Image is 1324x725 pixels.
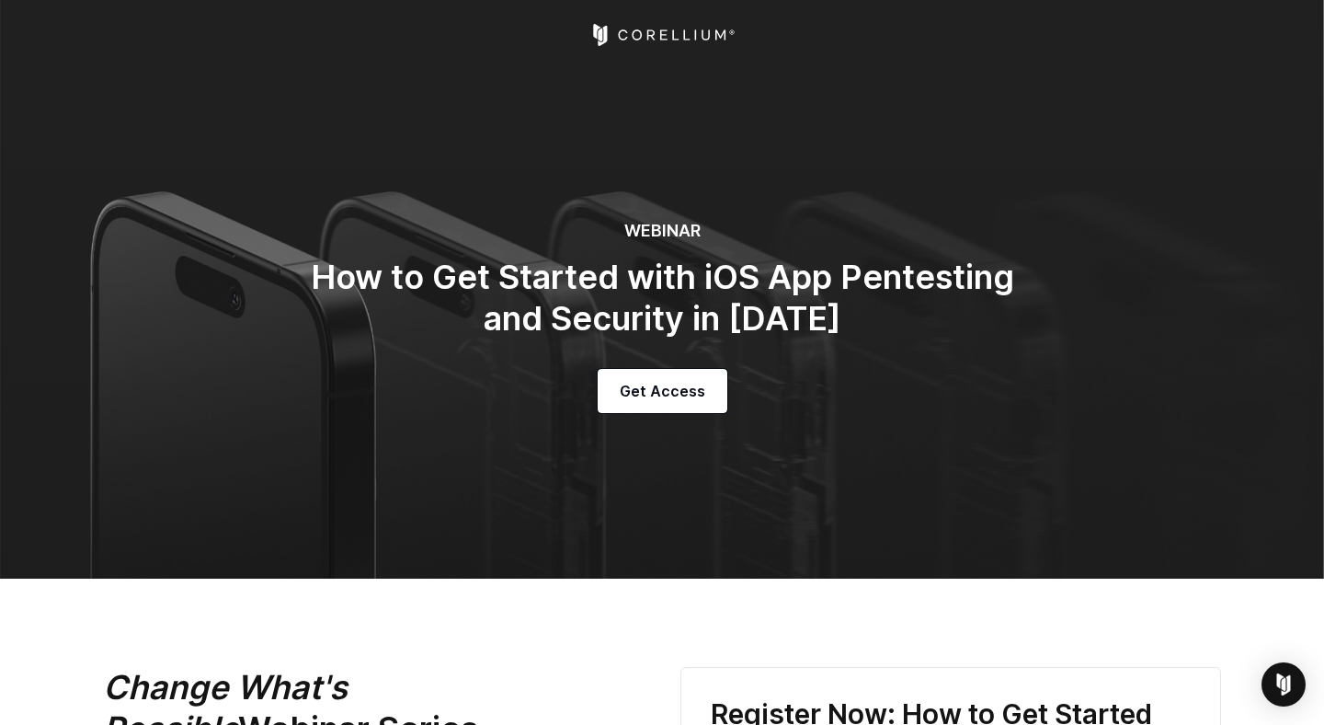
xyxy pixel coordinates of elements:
[1261,662,1306,707] div: Open Intercom Messenger
[294,221,1030,242] h6: WEBINAR
[598,369,727,413] a: Get Access
[294,257,1030,339] h2: How to Get Started with iOS App Pentesting and Security in [DATE]
[620,380,705,402] span: Get Access
[589,24,736,46] a: Corellium Home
